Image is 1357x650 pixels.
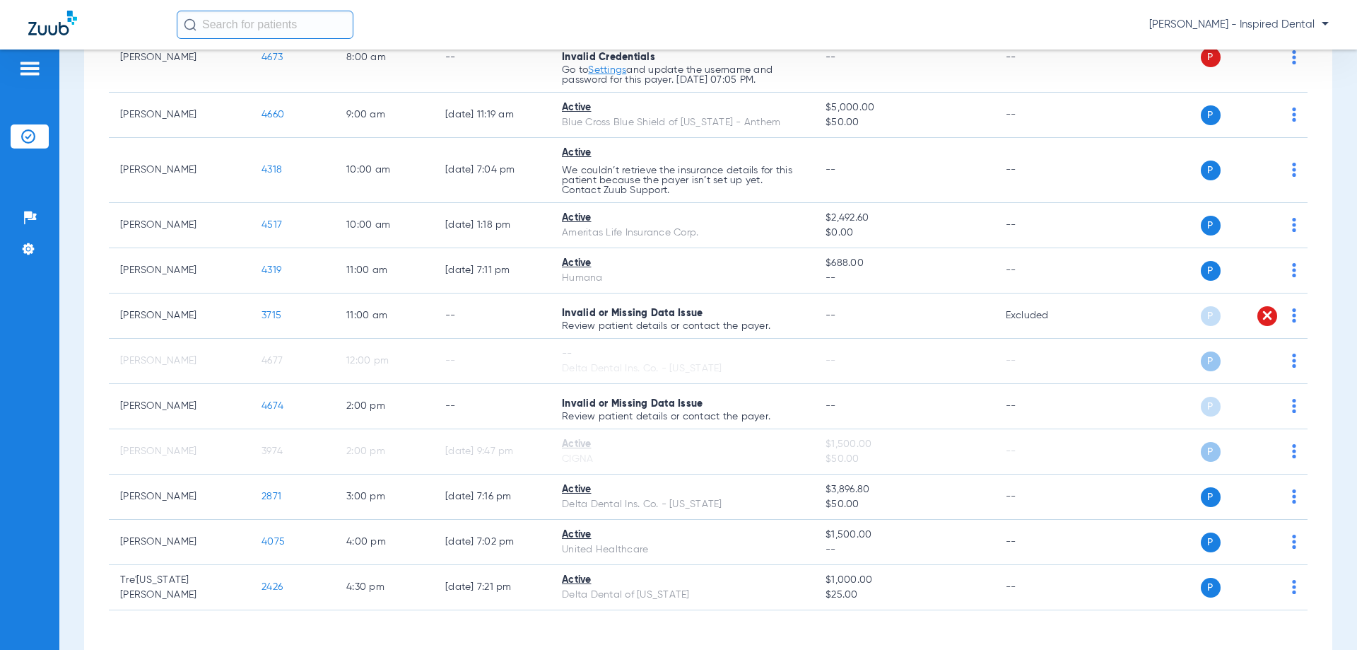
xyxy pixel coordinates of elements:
span: P [1201,487,1221,507]
span: P [1201,533,1221,552]
td: [PERSON_NAME] [109,475,250,520]
td: -- [434,294,551,339]
span: P [1201,161,1221,180]
img: group-dot-blue.svg [1292,580,1296,594]
span: 2426 [262,582,283,592]
img: group-dot-blue.svg [1292,50,1296,64]
span: 4677 [262,356,283,366]
span: 3974 [262,446,283,456]
td: [DATE] 11:19 AM [434,93,551,138]
span: 2871 [262,492,281,501]
td: [PERSON_NAME] [109,384,250,429]
td: [DATE] 9:47 PM [434,429,551,475]
span: 3715 [262,311,281,320]
span: [PERSON_NAME] - Inspired Dental [1149,18,1329,32]
span: -- [826,271,982,286]
img: group-dot-blue.svg [1292,535,1296,549]
td: [PERSON_NAME] [109,138,250,203]
td: [PERSON_NAME] [109,429,250,475]
div: Delta Dental Ins. Co. - [US_STATE] [562,497,803,512]
td: 12:00 PM [335,339,434,384]
div: United Healthcare [562,542,803,557]
div: Blue Cross Blue Shield of [US_STATE] - Anthem [562,115,803,130]
img: group-dot-blue.svg [1292,218,1296,232]
span: $3,896.80 [826,482,982,497]
a: Settings [588,65,626,75]
td: Tre'[US_STATE] [PERSON_NAME] [109,565,250,610]
td: 10:00 AM [335,138,434,203]
span: P [1201,397,1221,417]
td: -- [994,475,1090,520]
img: group-dot-blue.svg [1292,489,1296,504]
span: $688.00 [826,256,982,271]
td: -- [434,339,551,384]
td: [PERSON_NAME] [109,248,250,294]
div: CIGNA [562,452,803,467]
td: -- [994,520,1090,565]
span: 4660 [262,110,284,120]
div: Delta Dental Ins. Co. - [US_STATE] [562,361,803,376]
span: 4674 [262,401,283,411]
span: P [1201,47,1221,67]
span: Invalid or Missing Data Issue [562,308,703,318]
td: [PERSON_NAME] [109,93,250,138]
td: 2:00 PM [335,384,434,429]
div: Active [562,482,803,497]
td: 4:30 PM [335,565,434,610]
div: Active [562,146,803,161]
span: $50.00 [826,497,982,512]
td: -- [994,248,1090,294]
span: $50.00 [826,115,982,130]
span: 4319 [262,265,281,275]
img: group-dot-blue.svg [1292,108,1296,122]
td: -- [994,565,1090,610]
img: Search Icon [184,18,196,31]
td: [DATE] 7:04 PM [434,138,551,203]
p: We couldn’t retrieve the insurance details for this patient because the payer isn’t set up yet. C... [562,166,803,195]
img: group-dot-blue.svg [1292,308,1296,323]
div: Active [562,211,803,226]
span: $1,500.00 [826,437,982,452]
div: Active [562,437,803,452]
td: -- [994,384,1090,429]
td: -- [994,23,1090,93]
input: Search for patients [177,11,353,39]
td: -- [994,339,1090,384]
div: Delta Dental of [US_STATE] [562,588,803,603]
p: Go to and update the username and password for this payer. [DATE] 07:05 PM. [562,65,803,85]
div: Active [562,100,803,115]
td: [PERSON_NAME] [109,23,250,93]
span: P [1201,306,1221,326]
img: Zuub Logo [28,11,77,35]
span: $25.00 [826,588,982,603]
td: -- [994,93,1090,138]
td: -- [994,203,1090,248]
td: 3:00 PM [335,475,434,520]
img: hamburger-icon [18,60,41,77]
span: -- [826,542,982,557]
span: $5,000.00 [826,100,982,115]
img: group-dot-blue.svg [1292,399,1296,413]
img: group-dot-blue.svg [1292,444,1296,458]
span: $1,500.00 [826,528,982,542]
span: P [1201,105,1221,125]
span: 4673 [262,52,283,62]
div: -- [562,347,803,361]
iframe: Chat Widget [1286,582,1357,650]
span: -- [826,311,836,320]
span: -- [826,52,836,62]
span: $0.00 [826,226,982,240]
p: Review patient details or contact the payer. [562,321,803,331]
span: 4318 [262,165,282,175]
td: [DATE] 7:11 PM [434,248,551,294]
td: [DATE] 7:02 PM [434,520,551,565]
td: -- [994,429,1090,475]
img: group-dot-blue.svg [1292,263,1296,277]
div: Active [562,573,803,588]
td: [DATE] 7:21 PM [434,565,551,610]
td: -- [434,23,551,93]
span: $50.00 [826,452,982,467]
td: [DATE] 7:16 PM [434,475,551,520]
img: group-dot-blue.svg [1292,354,1296,368]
